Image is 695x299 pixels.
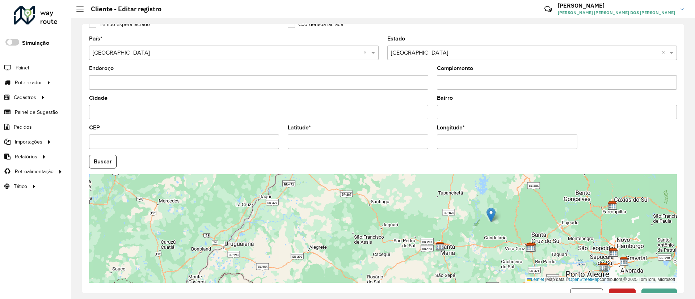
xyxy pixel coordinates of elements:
label: Simulação [22,39,49,47]
span: Tático [14,183,27,190]
span: Roteirizador [15,79,42,86]
label: Estado [387,34,405,43]
label: Endereço [89,64,114,73]
span: Relatórios [15,153,37,161]
label: Tempo espera lacrado [89,21,150,28]
label: Complemento [437,64,473,73]
a: Contato Rápido [540,1,556,17]
img: CDD Sapucaia [609,248,618,257]
span: Clear all [363,48,370,57]
img: CDD Santa Cruz do Sul [526,243,535,252]
label: Bairro [437,94,453,102]
a: Leaflet [527,277,544,282]
label: CEP [89,123,100,132]
div: Map data © contributors,© 2025 TomTom, Microsoft [525,277,677,283]
h2: Cliente - Editar registro [84,5,161,13]
span: Retroalimentação [15,168,54,175]
label: Latitude [288,123,311,132]
span: Importações [15,138,42,146]
span: Pedidos [14,123,32,131]
label: Longitude [437,123,465,132]
a: OpenStreetMap [569,277,600,282]
img: CDD Santa Maria [435,242,445,251]
img: CDD Caxias [608,201,617,210]
span: [PERSON_NAME] [PERSON_NAME] DOS [PERSON_NAME] [558,9,675,16]
span: Painel de Sugestão [15,108,58,116]
span: Painel [16,64,29,72]
span: Cancelar [575,292,598,298]
img: CDD Porto Alegre [599,262,608,272]
span: Confirmar [646,292,672,298]
label: Coordenada lacrada [288,21,343,28]
img: Marker [486,208,496,222]
label: Cidade [89,94,108,102]
h3: [PERSON_NAME] [558,2,675,9]
img: CDD Gravatai [619,257,629,266]
button: Buscar [89,155,117,168]
span: Cadastros [14,94,36,101]
img: AS - Santa Cruz do Sul [527,243,536,252]
span: Clear all [662,48,668,57]
span: | [545,277,546,282]
span: Excluir [614,292,631,298]
label: País [89,34,102,43]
